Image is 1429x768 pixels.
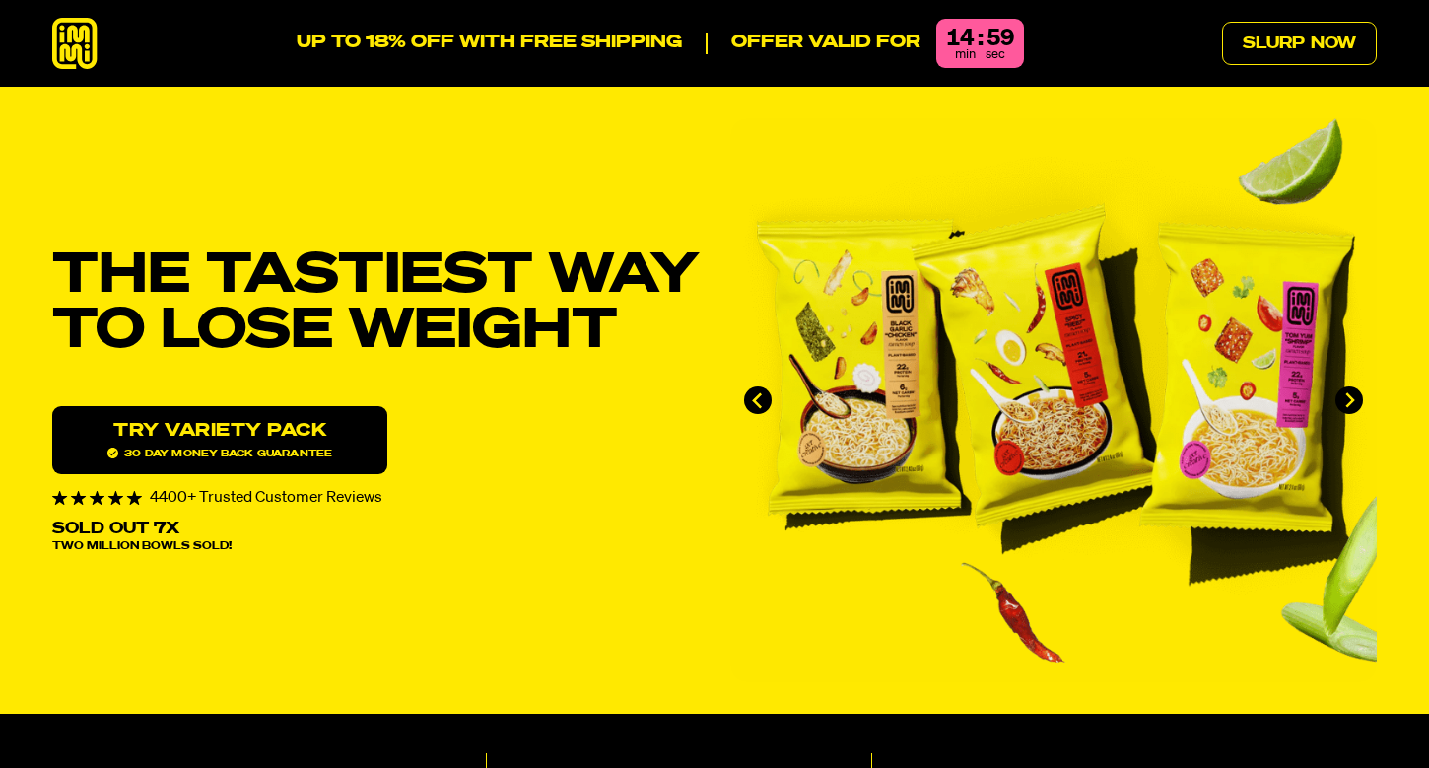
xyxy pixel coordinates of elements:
[52,248,699,359] h1: THE TASTIEST WAY TO LOSE WEIGHT
[107,448,332,458] span: 30 day money-back guarantee
[955,48,976,61] span: min
[946,27,974,50] div: 14
[730,118,1377,682] div: immi slideshow
[986,48,1005,61] span: sec
[52,406,387,474] a: Try variety Pack30 day money-back guarantee
[52,490,699,506] div: 4400+ Trusted Customer Reviews
[52,541,232,552] span: Two Million Bowls Sold!
[987,27,1014,50] div: 59
[297,33,682,54] p: UP TO 18% OFF WITH FREE SHIPPING
[1222,22,1377,65] a: Slurp Now
[978,27,983,50] div: :
[1335,386,1363,414] button: Next slide
[706,33,920,54] p: Offer valid for
[730,118,1377,682] li: 1 of 4
[52,522,179,537] p: Sold Out 7X
[744,386,772,414] button: Go to last slide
